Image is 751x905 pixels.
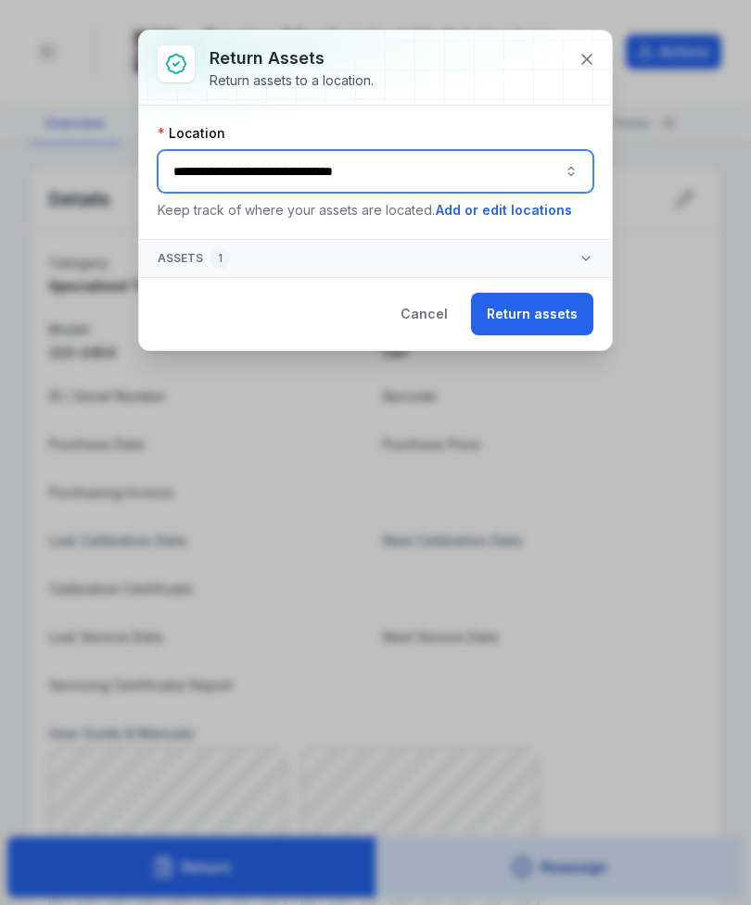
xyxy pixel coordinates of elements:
h3: Return assets [210,45,374,71]
button: Return assets [471,293,593,335]
button: Assets1 [139,240,612,277]
label: Location [158,124,225,143]
button: Add or edit locations [435,200,573,220]
div: 1 [210,247,230,270]
div: Return assets to a location. [210,71,374,90]
p: Keep track of where your assets are located. [158,200,593,220]
button: Cancel [385,293,464,335]
span: Assets [158,247,230,270]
